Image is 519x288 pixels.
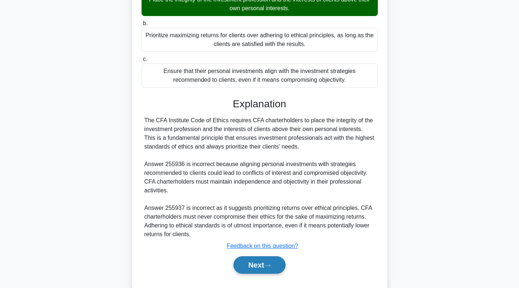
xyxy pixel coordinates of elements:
span: b. [143,20,148,26]
div: The CFA Institute Code of Ethics requires CFA charterholders to place the integrity of the invest... [144,116,375,239]
button: Next [233,256,286,274]
div: Prioritize maximizing returns for clients over adhering to ethical principles, as long as the cli... [142,28,378,52]
span: c. [143,56,147,62]
h3: Explanation [146,98,373,110]
a: Feedback on this question? [227,243,298,249]
div: Ensure that their personal investments align with the investment strategies recommended to client... [142,64,378,88]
